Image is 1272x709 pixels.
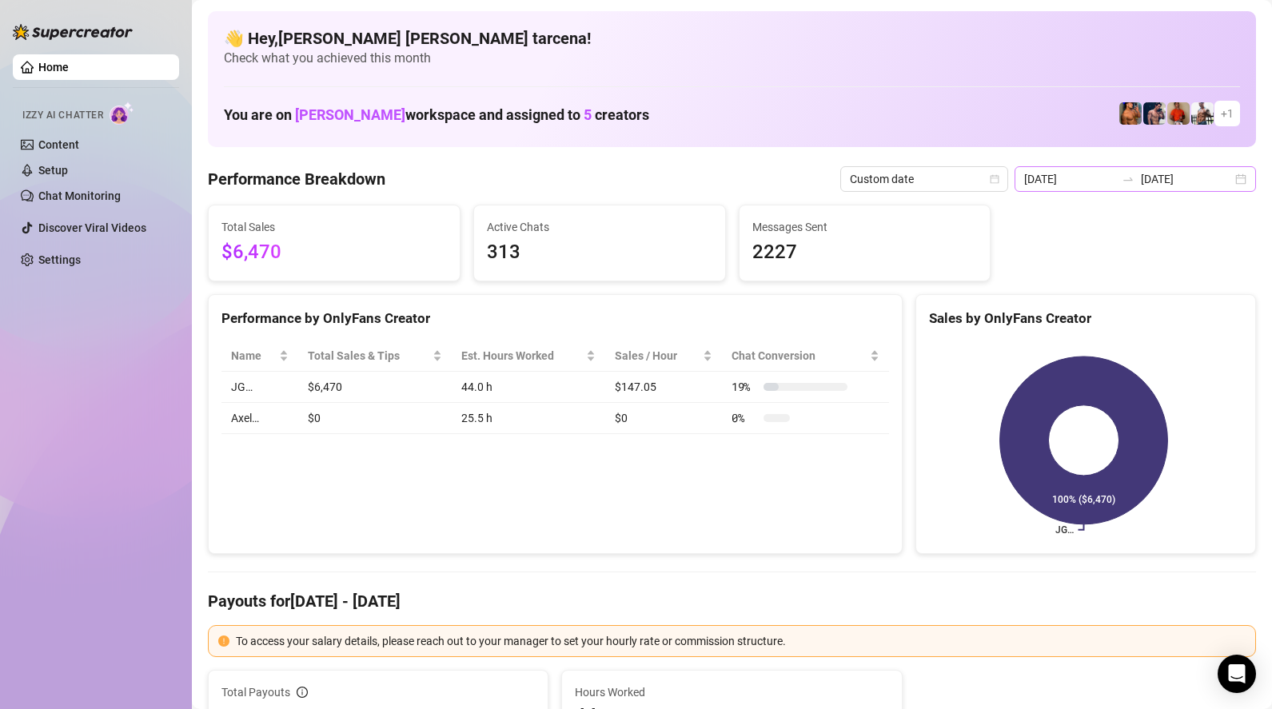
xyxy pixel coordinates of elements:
[221,372,298,403] td: JG…
[1167,102,1190,125] img: Justin
[584,106,592,123] span: 5
[38,253,81,266] a: Settings
[221,403,298,434] td: Axel…
[221,683,290,701] span: Total Payouts
[38,61,69,74] a: Home
[221,308,889,329] div: Performance by OnlyFans Creator
[605,403,722,434] td: $0
[487,237,712,268] span: 313
[732,347,867,364] span: Chat Conversion
[1143,102,1166,125] img: Axel
[1024,170,1115,188] input: Start date
[850,167,999,191] span: Custom date
[38,138,79,151] a: Content
[218,635,229,647] span: exclamation-circle
[38,189,121,202] a: Chat Monitoring
[1122,173,1134,185] span: swap-right
[22,108,103,123] span: Izzy AI Chatter
[461,347,584,364] div: Est. Hours Worked
[297,687,308,698] span: info-circle
[605,372,722,403] td: $147.05
[752,218,978,236] span: Messages Sent
[221,237,447,268] span: $6,470
[298,341,451,372] th: Total Sales & Tips
[221,341,298,372] th: Name
[13,24,133,40] img: logo-BBDzfeDw.svg
[295,106,405,123] span: [PERSON_NAME]
[308,347,429,364] span: Total Sales & Tips
[990,174,999,184] span: calendar
[1055,524,1073,536] text: JG…
[1119,102,1142,125] img: JG
[298,372,451,403] td: $6,470
[487,218,712,236] span: Active Chats
[1221,105,1234,122] span: + 1
[1218,655,1256,693] div: Open Intercom Messenger
[1191,102,1214,125] img: JUSTIN
[231,347,276,364] span: Name
[752,237,978,268] span: 2227
[221,218,447,236] span: Total Sales
[605,341,722,372] th: Sales / Hour
[224,50,1240,67] span: Check what you achieved this month
[208,168,385,190] h4: Performance Breakdown
[298,403,451,434] td: $0
[110,102,134,125] img: AI Chatter
[732,378,757,396] span: 19 %
[452,372,606,403] td: 44.0 h
[929,308,1242,329] div: Sales by OnlyFans Creator
[236,632,1246,650] div: To access your salary details, please reach out to your manager to set your hourly rate or commis...
[38,221,146,234] a: Discover Viral Videos
[732,409,757,427] span: 0 %
[1141,170,1232,188] input: End date
[38,164,68,177] a: Setup
[224,106,649,124] h1: You are on workspace and assigned to creators
[224,27,1240,50] h4: 👋 Hey, [PERSON_NAME] [PERSON_NAME] tarcena !
[208,590,1256,612] h4: Payouts for [DATE] - [DATE]
[1122,173,1134,185] span: to
[722,341,889,372] th: Chat Conversion
[575,683,888,701] span: Hours Worked
[452,403,606,434] td: 25.5 h
[615,347,700,364] span: Sales / Hour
